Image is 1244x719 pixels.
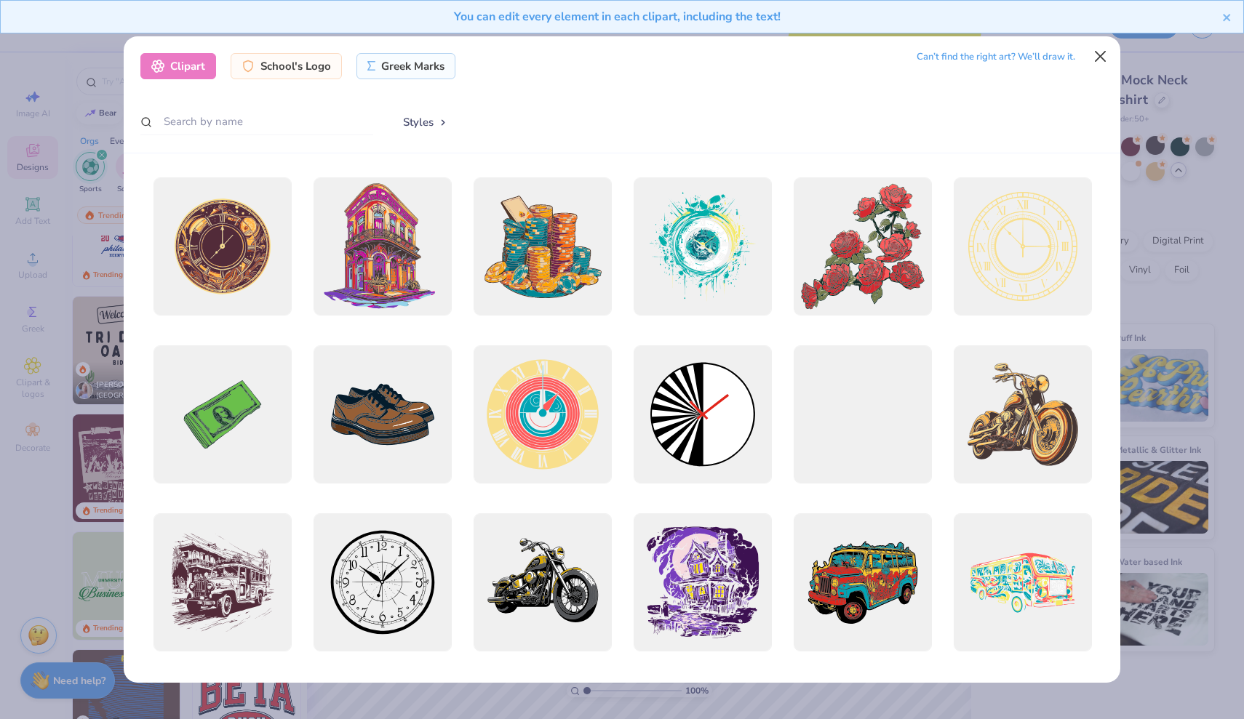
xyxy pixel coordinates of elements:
[140,53,216,79] div: Clipart
[140,108,373,135] input: Search by name
[356,53,456,79] div: Greek Marks
[1222,8,1232,25] button: close
[231,53,342,79] div: School's Logo
[12,8,1222,25] div: You can edit every element in each clipart, including the text!
[1087,43,1115,71] button: Close
[388,108,463,136] button: Styles
[917,44,1075,70] div: Can’t find the right art? We’ll draw it.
